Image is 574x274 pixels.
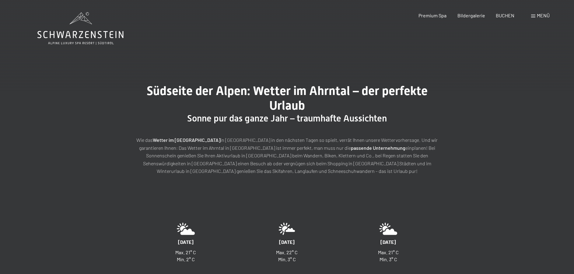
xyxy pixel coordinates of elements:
[279,239,295,245] span: [DATE]
[380,239,396,245] span: [DATE]
[178,239,194,245] span: [DATE]
[351,145,405,151] strong: passende Unternehmung
[135,136,439,175] p: Wie das in [GEOGRAPHIC_DATA] in den nächsten Tagen so spielt, verrät Ihnen unsere Wettervorhersag...
[153,137,220,143] strong: Wetter im [GEOGRAPHIC_DATA]
[380,256,397,262] span: Min. 3° C
[177,256,195,262] span: Min. 2° C
[496,12,514,18] a: BUCHEN
[276,249,298,255] span: Max. 22° C
[537,12,550,18] span: Menü
[278,256,296,262] span: Min. 3° C
[378,249,399,255] span: Max. 21° C
[175,249,196,255] span: Max. 21° C
[457,12,485,18] a: Bildergalerie
[187,113,387,124] span: Sonne pur das ganze Jahr – traumhafte Aussichten
[418,12,446,18] a: Premium Spa
[147,84,428,113] span: Südseite der Alpen: Wetter im Ahrntal – der perfekte Urlaub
